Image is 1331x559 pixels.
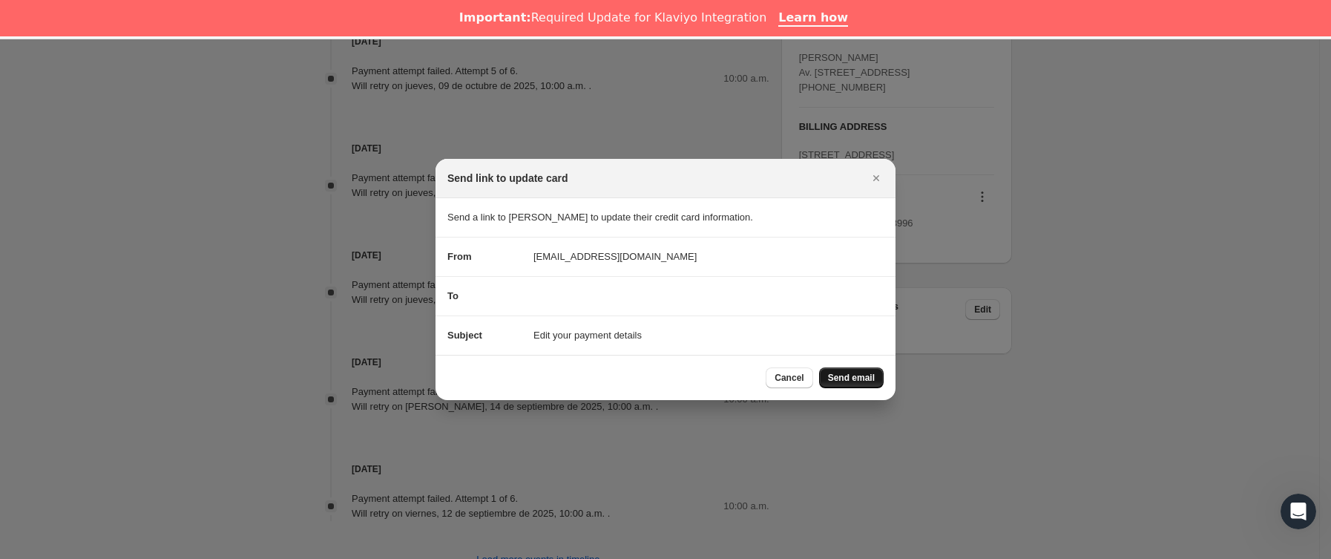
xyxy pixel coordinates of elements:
[459,10,531,24] b: Important:
[1281,494,1316,529] iframe: Intercom live chat
[819,367,884,388] button: Send email
[447,210,884,225] p: Send a link to [PERSON_NAME] to update their credit card information.
[447,251,472,262] span: From
[775,372,803,384] span: Cancel
[447,171,568,186] h2: Send link to update card
[447,290,459,301] span: To
[866,168,887,189] button: Cerrar
[828,372,875,384] span: Send email
[766,367,812,388] button: Cancel
[459,10,766,25] div: Required Update for Klaviyo Integration
[533,249,697,264] span: [EMAIL_ADDRESS][DOMAIN_NAME]
[778,10,848,27] a: Learn how
[447,330,482,341] span: Subject
[533,328,642,343] span: Edit your payment details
